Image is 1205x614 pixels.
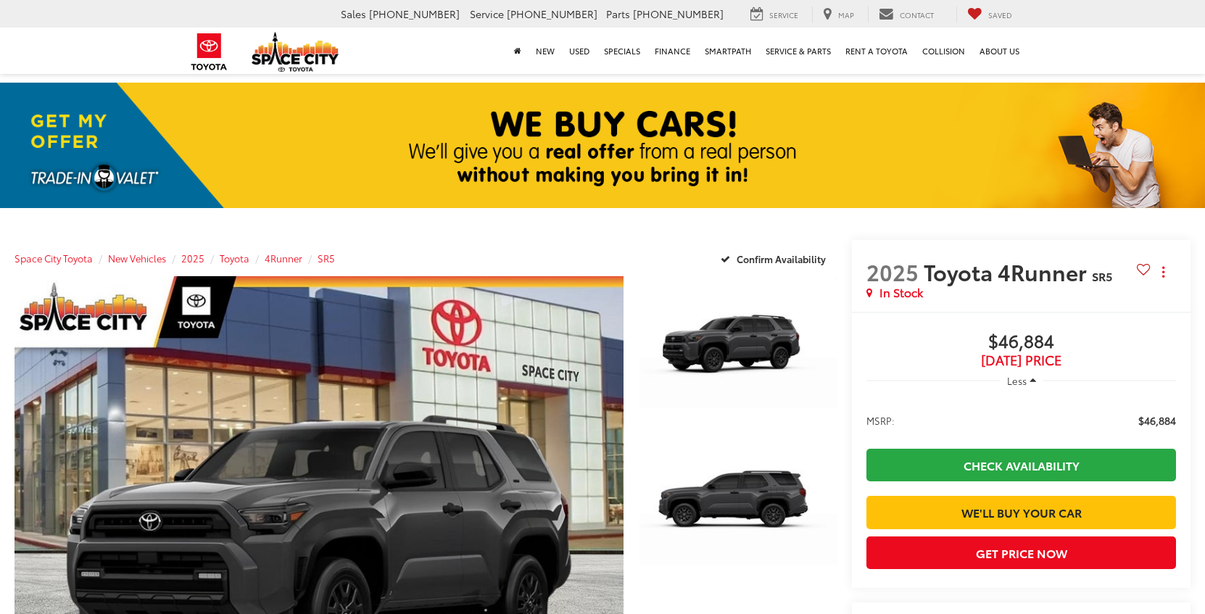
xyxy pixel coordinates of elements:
a: Finance [647,28,697,74]
a: Home [507,28,529,74]
span: Contact [900,9,934,20]
a: SmartPath [697,28,758,74]
a: Map [812,7,865,22]
span: Parts [606,7,630,21]
span: $46,884 [866,331,1176,353]
span: [PHONE_NUMBER] [369,7,460,21]
img: 2025 Toyota 4Runner SR5 [637,431,840,583]
span: $46,884 [1138,413,1176,428]
a: About Us [972,28,1027,74]
span: Toyota 4Runner [924,256,1092,287]
a: We'll Buy Your Car [866,496,1176,528]
a: Specials [597,28,647,74]
span: In Stock [879,284,923,301]
span: [PHONE_NUMBER] [633,7,724,21]
span: MSRP: [866,413,895,428]
span: SR5 [1092,267,1112,284]
span: Confirm Availability [737,252,826,265]
button: Less [1000,368,1043,394]
a: Used [562,28,597,74]
span: 2025 [866,256,919,287]
a: Collision [915,28,972,74]
span: Service [769,9,798,20]
a: Rent a Toyota [838,28,915,74]
a: Space City Toyota [15,252,93,265]
span: [DATE] Price [866,353,1176,368]
a: Expand Photo 1 [639,276,837,425]
button: Actions [1151,259,1176,284]
span: Sales [341,7,366,21]
a: New [529,28,562,74]
a: New Vehicles [108,252,166,265]
a: Check Availability [866,449,1176,481]
span: Service [470,7,504,21]
a: SR5 [318,252,335,265]
a: 2025 [181,252,204,265]
button: Get Price Now [866,536,1176,569]
a: 4Runner [265,252,302,265]
img: Toyota [182,28,236,75]
a: Service [740,7,809,22]
a: My Saved Vehicles [956,7,1023,22]
img: 2025 Toyota 4Runner SR5 [637,275,840,426]
button: Confirm Availability [713,246,838,271]
span: [PHONE_NUMBER] [507,7,597,21]
span: Saved [988,9,1012,20]
span: Less [1007,374,1027,387]
span: Map [838,9,854,20]
img: Space City Toyota [252,32,339,72]
span: dropdown dots [1162,266,1164,278]
a: Service & Parts [758,28,838,74]
a: Expand Photo 2 [639,433,837,581]
a: Toyota [220,252,249,265]
a: Contact [868,7,945,22]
